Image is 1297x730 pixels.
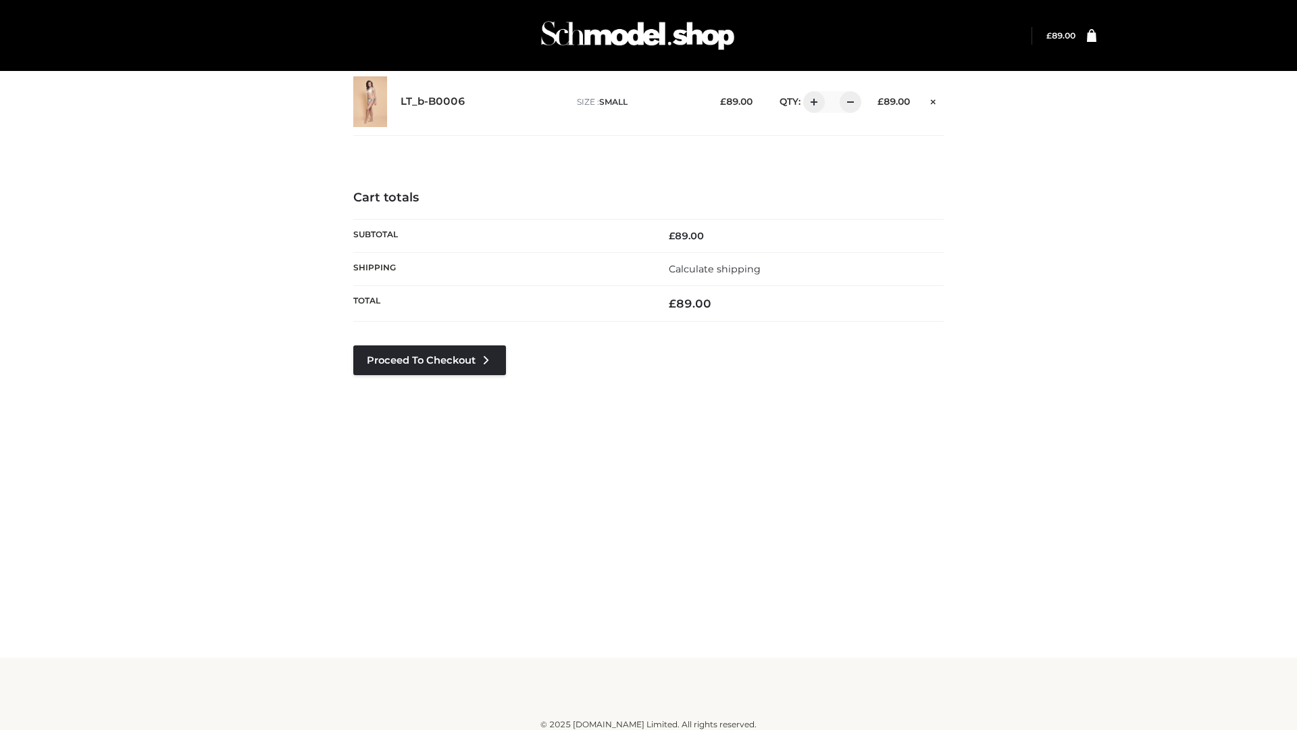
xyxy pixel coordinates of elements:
h4: Cart totals [353,191,944,205]
a: £89.00 [1046,30,1075,41]
img: Schmodel Admin 964 [536,9,739,62]
a: Proceed to Checkout [353,345,506,375]
bdi: 89.00 [1046,30,1075,41]
th: Total [353,286,648,322]
span: £ [669,230,675,242]
span: £ [669,297,676,310]
a: Calculate shipping [669,263,761,275]
span: £ [720,96,726,107]
bdi: 89.00 [878,96,910,107]
a: Remove this item [923,91,944,109]
th: Subtotal [353,219,648,252]
bdi: 89.00 [669,230,704,242]
bdi: 89.00 [669,297,711,310]
span: SMALL [599,97,628,107]
span: £ [1046,30,1052,41]
th: Shipping [353,252,648,285]
p: size : [577,96,699,108]
bdi: 89.00 [720,96,753,107]
div: QTY: [766,91,857,113]
a: LT_b-B0006 [401,95,465,108]
span: £ [878,96,884,107]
